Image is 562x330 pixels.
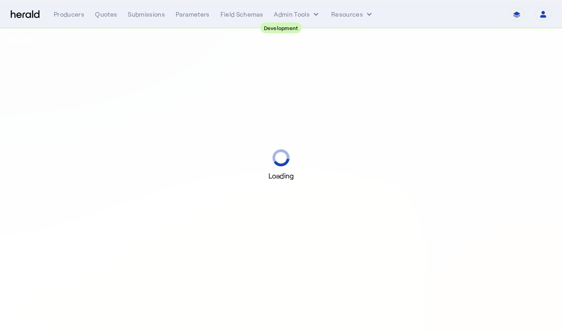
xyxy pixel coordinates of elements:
div: Field Schemas [220,10,264,19]
div: Quotes [95,10,117,19]
button: internal dropdown menu [274,10,320,19]
div: Producers [54,10,84,19]
div: Development [260,22,302,33]
img: Herald Logo [11,10,39,19]
button: Resources dropdown menu [331,10,374,19]
div: Parameters [176,10,210,19]
div: Submissions [128,10,165,19]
